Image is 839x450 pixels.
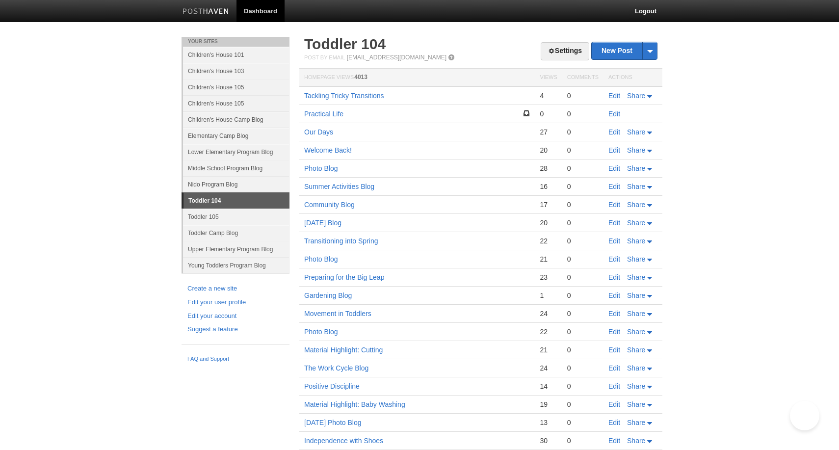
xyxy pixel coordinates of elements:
[627,382,645,390] span: Share
[608,382,620,390] a: Edit
[183,8,229,16] img: Posthaven-bar
[304,291,352,299] a: Gardening Blog
[540,128,557,136] div: 27
[183,128,289,144] a: Elementary Camp Blog
[627,219,645,227] span: Share
[608,201,620,209] a: Edit
[540,382,557,391] div: 14
[535,69,562,87] th: Views
[183,241,289,257] a: Upper Elementary Program Blog
[540,309,557,318] div: 24
[567,255,599,264] div: 0
[567,273,599,282] div: 0
[627,237,645,245] span: Share
[304,110,343,118] a: Practical Life
[183,257,289,273] a: Young Toddlers Program Blog
[183,111,289,128] a: Children's House Camp Blog
[627,419,645,426] span: Share
[187,355,284,364] a: FAQ and Support
[567,200,599,209] div: 0
[608,164,620,172] a: Edit
[304,328,338,336] a: Photo Blog
[567,345,599,354] div: 0
[627,164,645,172] span: Share
[304,364,368,372] a: The Work Cycle Blog
[540,91,557,100] div: 4
[304,237,378,245] a: Transitioning into Spring
[183,79,289,95] a: Children's House 105
[608,310,620,318] a: Edit
[347,54,446,61] a: [EMAIL_ADDRESS][DOMAIN_NAME]
[540,218,557,227] div: 20
[187,297,284,308] a: Edit your user profile
[608,437,620,445] a: Edit
[540,109,557,118] div: 0
[790,401,819,430] iframe: Help Scout Beacon - Open
[567,400,599,409] div: 0
[567,109,599,118] div: 0
[183,95,289,111] a: Children's House 105
[567,128,599,136] div: 0
[567,237,599,245] div: 0
[608,419,620,426] a: Edit
[567,382,599,391] div: 0
[567,327,599,336] div: 0
[627,273,645,281] span: Share
[304,128,333,136] a: Our Days
[304,346,383,354] a: Material Highlight: Cutting
[304,437,383,445] a: Independence with Shoes
[627,346,645,354] span: Share
[627,291,645,299] span: Share
[187,324,284,335] a: Suggest a feature
[627,400,645,408] span: Share
[567,364,599,372] div: 0
[608,255,620,263] a: Edit
[304,400,405,408] a: Material Highlight: Baby Washing
[608,146,620,154] a: Edit
[540,291,557,300] div: 1
[304,201,355,209] a: Community Blog
[540,200,557,209] div: 17
[608,110,620,118] a: Edit
[567,182,599,191] div: 0
[627,437,645,445] span: Share
[567,146,599,155] div: 0
[541,42,589,60] a: Settings
[567,309,599,318] div: 0
[184,193,289,209] a: Toddler 104
[627,310,645,318] span: Share
[304,146,352,154] a: Welcome Back!
[299,69,535,87] th: Homepage Views
[608,219,620,227] a: Edit
[562,69,603,87] th: Comments
[540,436,557,445] div: 30
[608,291,620,299] a: Edit
[304,92,384,100] a: Tackling Tricky Transitions
[608,92,620,100] a: Edit
[567,164,599,173] div: 0
[304,183,374,190] a: Summer Activities Blog
[567,218,599,227] div: 0
[608,400,620,408] a: Edit
[540,146,557,155] div: 20
[183,225,289,241] a: Toddler Camp Blog
[608,183,620,190] a: Edit
[304,273,384,281] a: Preparing for the Big Leap
[603,69,662,87] th: Actions
[540,327,557,336] div: 22
[540,400,557,409] div: 19
[567,436,599,445] div: 0
[304,164,338,172] a: Photo Blog
[608,346,620,354] a: Edit
[354,74,367,80] span: 4013
[608,328,620,336] a: Edit
[304,36,386,52] a: Toddler 104
[183,209,289,225] a: Toddler 105
[304,419,361,426] a: [DATE] Photo Blog
[627,328,645,336] span: Share
[540,255,557,264] div: 21
[304,382,360,390] a: Positive Discipline
[183,160,289,176] a: Middle School Program Blog
[182,37,289,47] li: Your Sites
[567,418,599,427] div: 0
